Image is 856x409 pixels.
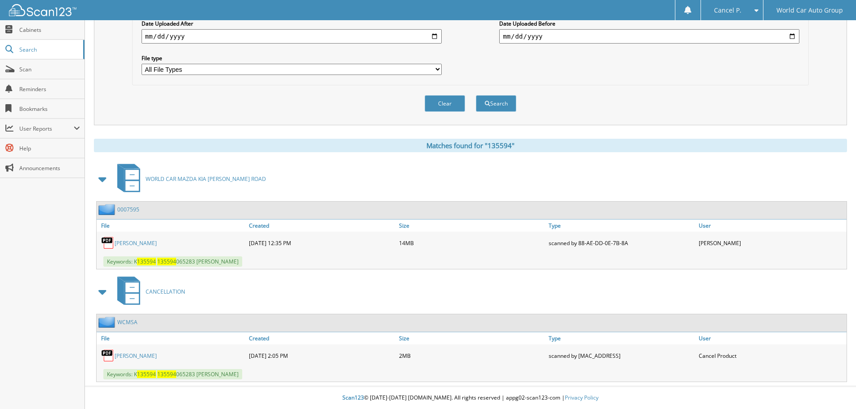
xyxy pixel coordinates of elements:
div: [DATE] 2:05 PM [247,347,397,365]
input: end [499,29,799,44]
span: CANCELLATION [146,288,185,295]
a: File [97,332,247,344]
a: [PERSON_NAME] [115,239,157,247]
span: 135594 [137,370,156,378]
span: 135594 [157,258,176,265]
img: scan123-logo-white.svg [9,4,76,16]
a: Size [397,220,547,232]
label: Date Uploaded After [142,20,442,27]
label: Date Uploaded Before [499,20,799,27]
a: Type [546,220,696,232]
div: © [DATE]-[DATE] [DOMAIN_NAME]. All rights reserved | appg02-scan123-com | [85,387,856,409]
span: Cabinets [19,26,80,34]
a: Type [546,332,696,344]
label: File type [142,54,442,62]
img: folder2.png [98,317,117,328]
span: Announcements [19,164,80,172]
input: start [142,29,442,44]
a: User [696,220,847,232]
span: 135594 [137,258,156,265]
span: Reminders [19,85,80,93]
a: Privacy Policy [565,394,599,401]
a: Created [247,332,397,344]
iframe: Chat Widget [811,366,856,409]
a: WCMSA [117,318,137,326]
span: Help [19,145,80,152]
span: Scan123 [342,394,364,401]
img: folder2.png [98,204,117,215]
span: Cancel P. [714,8,741,13]
span: Search [19,46,79,53]
img: PDF.png [101,236,115,250]
a: [PERSON_NAME] [115,352,157,360]
span: User Reports [19,125,74,132]
span: Keywords: K 065283 [PERSON_NAME] [103,256,242,267]
a: 0007595 [117,206,139,213]
span: Keywords: K 065283 [PERSON_NAME] [103,369,242,379]
div: scanned by [MAC_ADDRESS] [546,347,696,365]
div: [DATE] 12:35 PM [247,234,397,252]
div: scanned by 88-AE-DD-0E-7B-8A [546,234,696,252]
a: WORLD CAR MAZDA KIA [PERSON_NAME] ROAD [112,161,266,197]
a: Created [247,220,397,232]
a: CANCELLATION [112,274,185,309]
span: World Car Auto Group [776,8,843,13]
span: WORLD CAR MAZDA KIA [PERSON_NAME] ROAD [146,175,266,183]
div: 14MB [397,234,547,252]
a: File [97,220,247,232]
a: Size [397,332,547,344]
img: PDF.png [101,349,115,362]
a: User [696,332,847,344]
span: Bookmarks [19,105,80,113]
div: 2MB [397,347,547,365]
span: Scan [19,66,80,73]
div: Matches found for "135594" [94,139,847,152]
span: 135594 [157,370,176,378]
button: Clear [425,95,465,112]
div: Cancel Product [696,347,847,365]
button: Search [476,95,516,112]
div: [PERSON_NAME] [696,234,847,252]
